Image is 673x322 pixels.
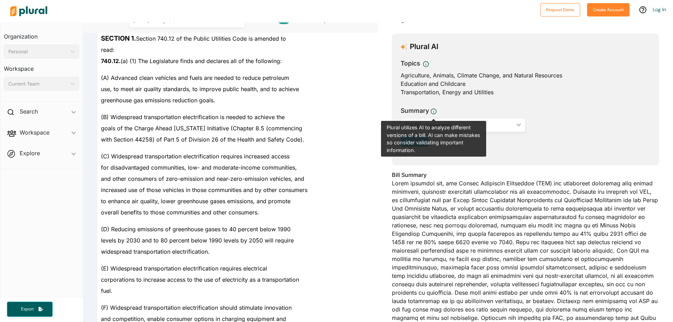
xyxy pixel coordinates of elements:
[401,106,429,115] h3: Summary
[101,265,267,272] span: (E) Widespread transportation electrification requires electrical
[101,97,215,104] span: greenhouse gas emissions reduction goals.
[8,80,68,88] div: Current Team
[587,3,630,16] button: Create Account
[101,35,286,42] span: Section 740.12 of the Public Utilities Code is amended to
[101,287,113,294] span: fuel.
[587,6,630,13] a: Create Account
[401,88,650,96] div: Transportation, Energy and Utilities
[401,80,650,88] div: Education and Childcare
[410,42,439,51] h3: Plural AI
[101,186,307,193] span: increased use of those vehicles in those communities and by other consumers
[4,59,79,74] h3: Workspace
[101,34,136,42] strong: SECTION 1.
[540,3,580,16] button: Request Demo
[20,108,38,115] h2: Search
[101,226,291,233] span: (D) Reducing emissions of greenhouse gases to 40 percent below 1990
[392,171,659,179] h3: Bill Summary
[101,304,292,311] span: (F) Widespread transportation electrification should stimulate innovation
[101,248,210,255] span: widespread transportation electrification.
[101,209,259,216] span: overall benefits to those communities and other consumers.
[101,125,302,132] span: goals of the Charge Ahead [US_STATE] Initiative (Chapter 8.5 (commencing
[101,153,290,160] span: (C) Widespread transportation electrification requires increased access
[381,121,486,157] div: Plural utilizes AI to analyze different versions of a bill. AI can make mistakes so consider vali...
[8,48,68,55] div: Personal
[101,57,282,64] span: (a) (1) The Legislature finds and declares all of the following:
[101,175,304,182] span: and other consumers of zero-emission and near-zero-emission vehicles, and
[101,74,289,81] span: (A) Advanced clean vehicles and fuels are needed to reduce petroleum
[540,6,580,13] a: Request Demo
[4,26,79,42] h3: Organization
[101,198,291,205] span: to enhance air quality, lower greenhouse gases emissions, and promote
[16,306,39,312] span: Export
[401,59,420,68] h3: Topics
[101,237,294,244] span: levels by 2030 and to 80 percent below 1990 levels by 2050 will require
[101,85,299,93] span: use, to meet air quality standards, to improve public health, and to achieve
[101,164,297,171] span: for disadvantaged communities, low- and moderate-income communities,
[653,6,666,13] a: Log In
[101,276,299,283] span: corporations to increase access to the use of electricity as a transportation
[7,302,53,317] button: Export
[101,57,121,64] strong: 740.12.
[101,46,115,53] span: read:
[101,114,285,121] span: (B) Widespread transportation electrification is needed to achieve the
[101,136,304,143] span: with Section 44258) of Part 5 of Division 26 of the Health and Safety Code).
[401,71,650,80] div: Agriculture, Animals, Climate Change, and Natural Resources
